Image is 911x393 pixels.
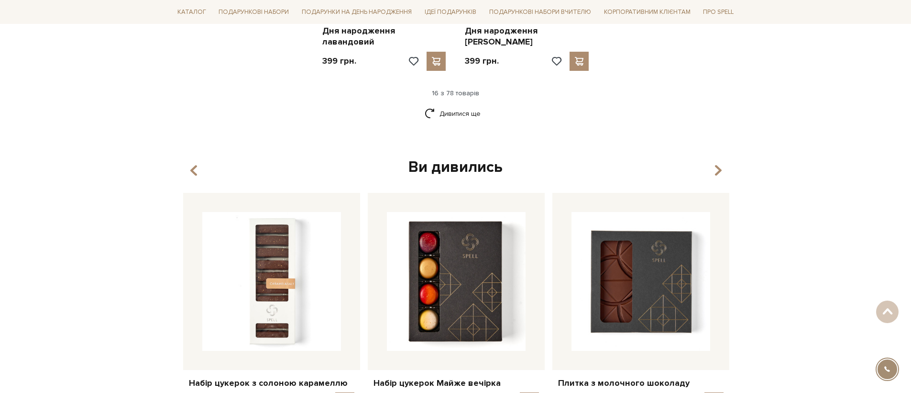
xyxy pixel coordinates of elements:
p: 399 грн. [322,56,356,67]
a: Набір цукерок Майже вечірка [373,378,539,389]
a: Корпоративним клієнтам [600,5,694,20]
a: Подарунки на День народження [298,5,416,20]
a: Ідеї подарунків [421,5,480,20]
a: Подарункові набори [215,5,293,20]
p: 399 грн. [465,56,499,67]
a: Набір цукерок Вишуканий до Дня народження лавандовий [322,14,446,47]
a: Набір цукерок з солоною карамеллю [189,378,354,389]
div: 16 з 78 товарів [170,89,742,98]
a: Каталог [174,5,210,20]
a: Дивитися ще [425,105,487,122]
a: Набір цукерок Вишуканий до Дня народження [PERSON_NAME] [465,14,589,47]
a: Плитка з молочного шоколаду [558,378,724,389]
div: Ви дивились [179,157,732,178]
a: Подарункові набори Вчителю [485,4,595,20]
a: Про Spell [699,5,737,20]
